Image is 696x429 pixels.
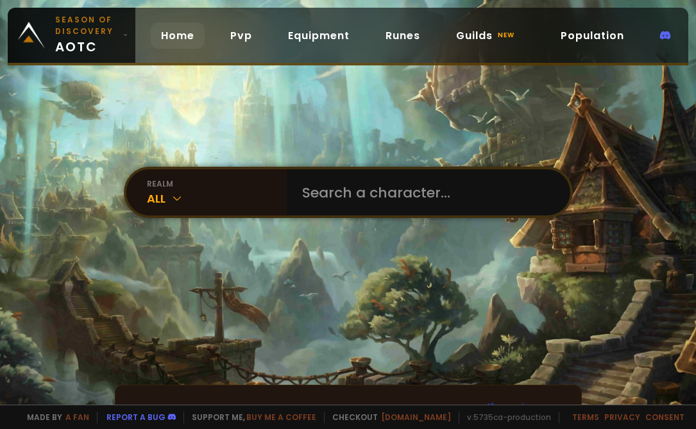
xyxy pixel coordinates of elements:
div: realm [147,178,287,190]
a: Season of Discoveryaotc [8,8,135,63]
a: Report a bug [106,412,166,423]
span: Checkout [324,412,451,423]
a: Population [550,22,634,49]
span: v. 5735ca - production [459,412,551,423]
a: a fan [65,412,89,423]
a: Pvp [220,22,262,49]
a: Home [151,22,205,49]
span: Support me, [183,412,316,423]
input: Search a character... [294,169,555,215]
a: Guildsnew [446,22,527,49]
a: Runes [375,22,430,49]
a: Terms [572,412,599,423]
span: Made by [19,412,89,423]
span: aotc [55,14,118,56]
a: Equipment [278,22,360,49]
div: All [147,190,287,207]
a: Buy me a coffee [246,412,316,423]
small: Season of Discovery [55,14,118,37]
small: new [495,28,517,43]
a: Privacy [604,412,640,423]
a: [DOMAIN_NAME] [381,412,451,423]
a: Consent [645,412,684,423]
